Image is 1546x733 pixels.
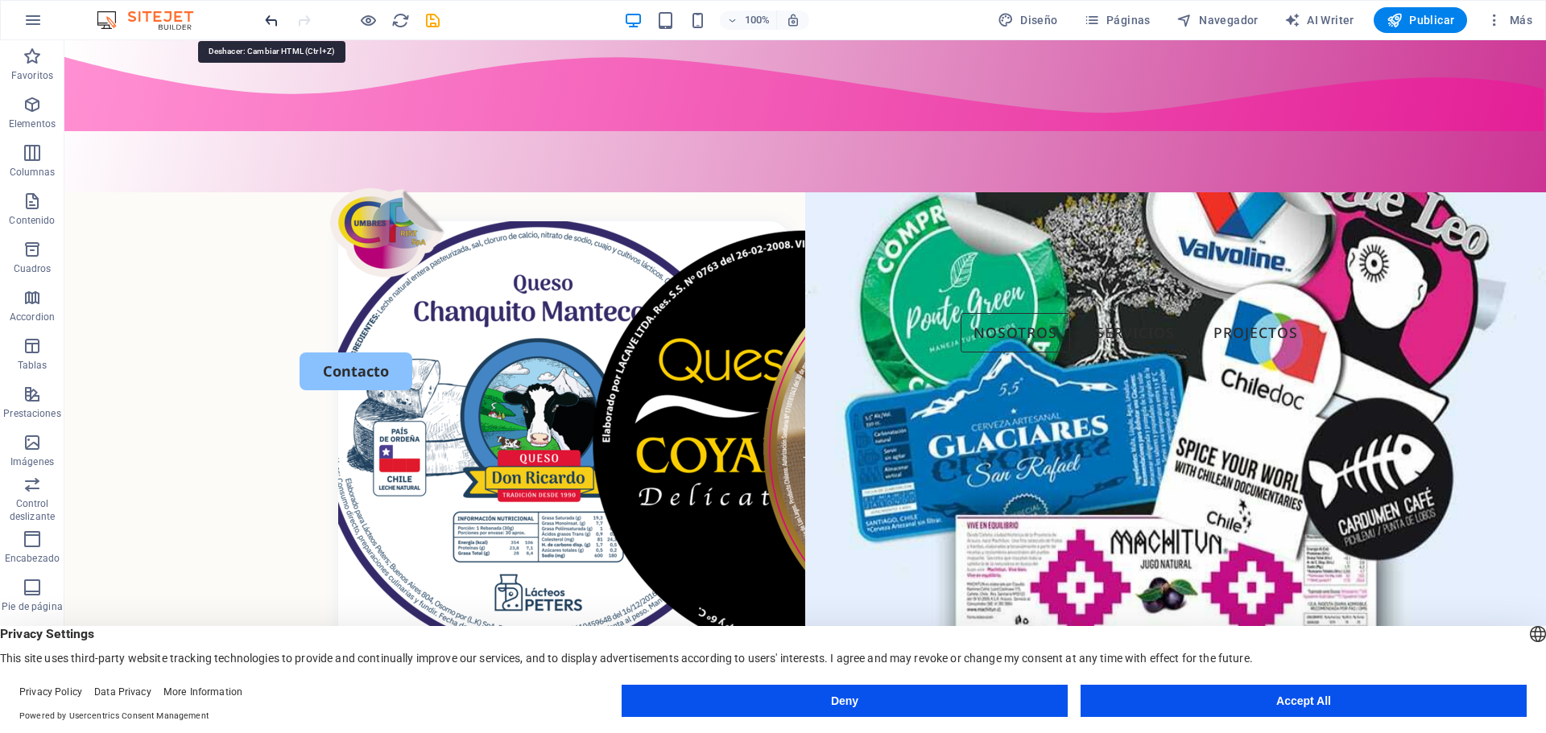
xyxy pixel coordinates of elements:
h6: 100% [744,10,770,30]
i: Al redimensionar, ajustar el nivel de zoom automáticamente para ajustarse al dispositivo elegido. [786,13,800,27]
button: Haz clic para salir del modo de previsualización y seguir editando [358,10,378,30]
p: Cuadros [14,262,52,275]
button: Open chat window [1414,599,1465,651]
button: Publicar [1374,7,1468,33]
p: Accordion [10,311,55,323]
p: Encabezado [5,552,60,565]
p: Contenido [9,214,55,227]
span: Navegador [1176,12,1259,28]
button: reload [391,10,410,30]
p: Tablas [18,359,48,372]
button: save [423,10,442,30]
button: Páginas [1077,7,1157,33]
span: Más [1486,12,1532,28]
p: Favoritos [11,69,53,82]
span: AI Writer [1284,12,1354,28]
i: Volver a cargar página [391,11,410,30]
button: Navegador [1170,7,1265,33]
i: Guardar (Ctrl+S) [424,11,442,30]
button: undo [262,10,281,30]
button: Más [1480,7,1539,33]
p: Pie de página [2,600,62,613]
p: Prestaciones [3,407,60,420]
div: Diseño (Ctrl+Alt+Y) [991,7,1064,33]
button: AI Writer [1278,7,1361,33]
button: 100% [720,10,777,30]
p: Imágenes [10,455,54,468]
span: Páginas [1084,12,1151,28]
span: Publicar [1387,12,1455,28]
button: Diseño [991,7,1064,33]
p: Columnas [10,166,56,179]
span: Diseño [998,12,1058,28]
img: Editor Logo [93,10,213,30]
p: Elementos [9,117,56,130]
